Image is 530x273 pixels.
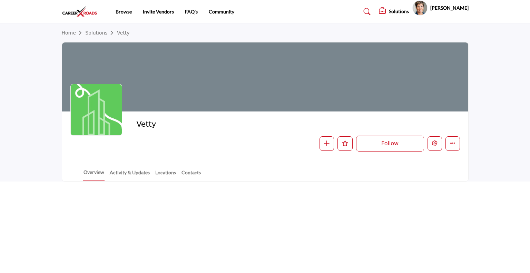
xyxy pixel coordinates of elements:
h5: [PERSON_NAME] [430,4,469,11]
a: Vetty [117,30,129,36]
a: Contacts [181,169,201,181]
a: Browse [116,9,132,14]
button: Follow [356,136,424,152]
button: Edit company [428,136,442,151]
a: Community [209,9,234,14]
h2: Vetty [136,120,326,129]
a: Solutions [85,30,117,36]
a: Overview [83,168,105,181]
a: Activity & Updates [109,169,150,181]
a: Invite Vendors [143,9,174,14]
button: Like [337,136,353,151]
a: Home [62,30,86,36]
button: Show hide supplier dropdown [412,0,428,16]
h5: Solutions [389,8,409,14]
img: site Logo [62,6,101,17]
button: More details [445,136,460,151]
a: Locations [155,169,176,181]
div: Solutions [379,8,409,16]
a: Search [357,6,375,17]
a: FAQ's [185,9,198,14]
